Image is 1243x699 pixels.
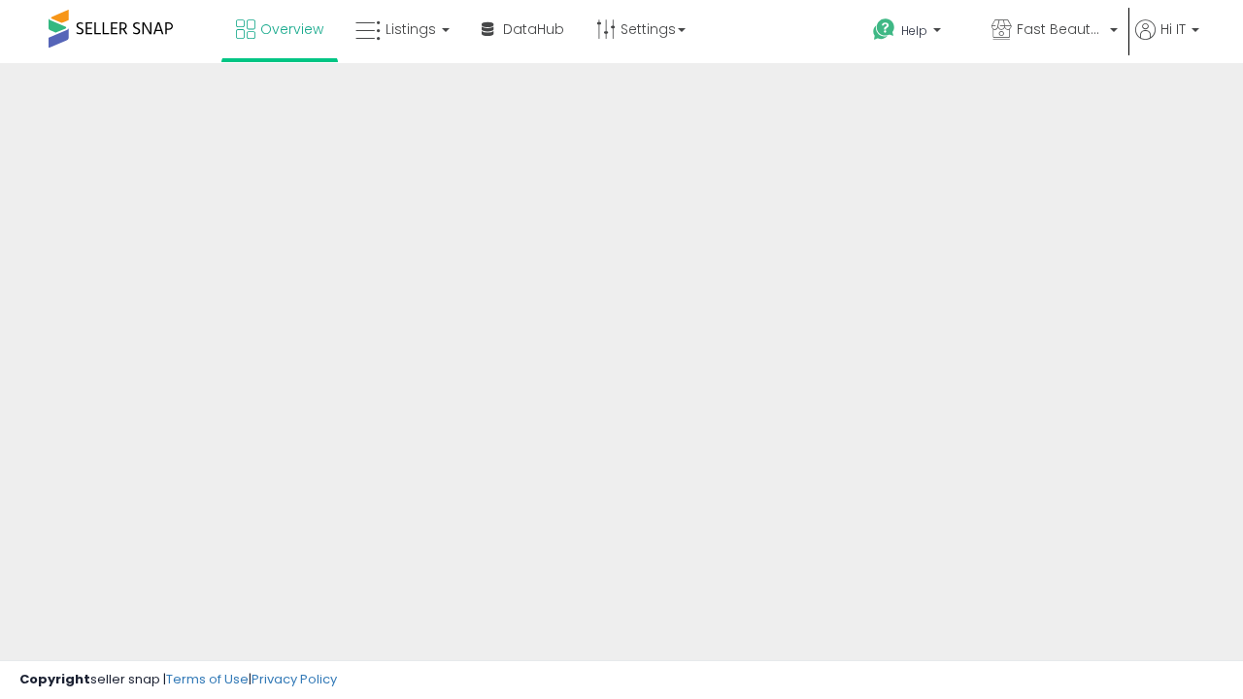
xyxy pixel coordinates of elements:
[260,19,323,39] span: Overview
[19,671,337,689] div: seller snap | |
[1135,19,1199,63] a: Hi IT
[386,19,436,39] span: Listings
[901,22,927,39] span: Help
[857,3,974,63] a: Help
[166,670,249,688] a: Terms of Use
[19,670,90,688] strong: Copyright
[872,17,896,42] i: Get Help
[1017,19,1104,39] span: Fast Beauty ([GEOGRAPHIC_DATA])
[252,670,337,688] a: Privacy Policy
[1160,19,1186,39] span: Hi IT
[503,19,564,39] span: DataHub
